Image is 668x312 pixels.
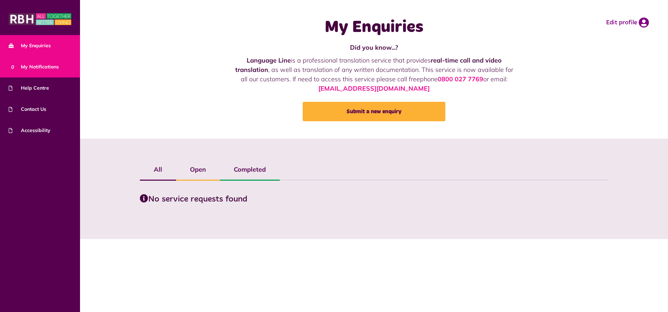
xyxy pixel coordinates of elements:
[606,17,649,28] a: Edit profile
[235,56,502,74] strong: real-time call and video translation
[235,56,513,93] p: is a professional translation service that provides , as well as translation of any written docum...
[318,84,430,92] a: [EMAIL_ADDRESS][DOMAIN_NAME]
[247,56,291,64] strong: Language Line
[303,102,445,121] a: Submit a new enquiry
[9,63,59,71] span: My Notifications
[9,106,46,113] span: Contact Us
[9,84,49,92] span: Help Centre
[140,194,609,205] h3: No service requests found
[176,159,220,180] label: Open
[9,63,16,71] span: 0
[438,75,483,83] a: 0800 027 7769
[220,159,280,180] label: Completed
[235,17,513,38] h1: My Enquiries
[140,159,176,180] label: All
[350,43,398,51] strong: Did you know...?
[9,127,50,134] span: Accessibility
[9,42,51,49] span: My Enquiries
[9,12,71,26] img: MyRBH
